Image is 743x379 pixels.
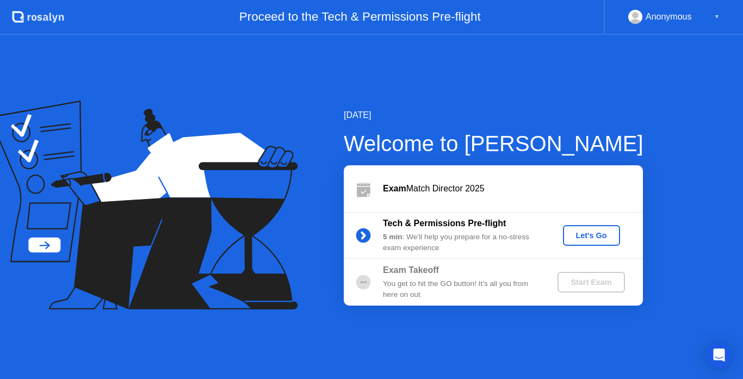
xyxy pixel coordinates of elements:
[383,265,439,275] b: Exam Takeoff
[646,10,692,24] div: Anonymous
[563,225,620,246] button: Let's Go
[714,10,720,24] div: ▼
[383,219,506,228] b: Tech & Permissions Pre-flight
[344,127,643,160] div: Welcome to [PERSON_NAME]
[558,272,624,293] button: Start Exam
[344,109,643,122] div: [DATE]
[383,182,643,195] div: Match Director 2025
[383,232,540,254] div: : We’ll help you prepare for a no-stress exam experience
[567,231,616,240] div: Let's Go
[383,184,406,193] b: Exam
[383,233,403,241] b: 5 min
[706,342,732,368] div: Open Intercom Messenger
[383,278,540,301] div: You get to hit the GO button! It’s all you from here on out
[562,278,620,287] div: Start Exam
